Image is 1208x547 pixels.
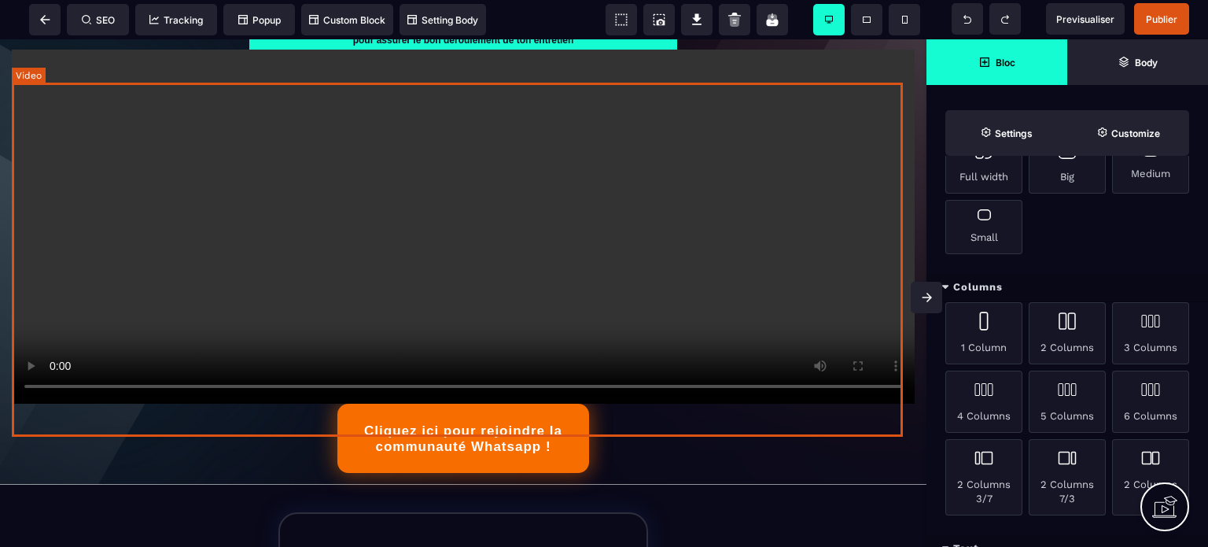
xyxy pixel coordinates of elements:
span: Tracking [149,14,203,26]
div: 5 Columns [1029,371,1106,433]
span: Settings [945,110,1067,156]
strong: Settings [995,128,1033,139]
div: 2 Columns 7/3 [1029,439,1106,516]
span: Popup [238,14,281,26]
span: Custom Block [309,14,385,26]
span: Open Layer Manager [1067,39,1208,85]
div: Big [1029,131,1106,194]
div: 2 Columns [1029,302,1106,364]
div: 2 Columns 4/5 [1112,439,1189,516]
div: 3 Columns [1112,302,1189,364]
span: Preview [1046,3,1125,35]
button: Cliquez ici pour rejoindre la communauté Whatsapp ! [337,364,589,434]
div: 4 Columns [945,371,1022,433]
span: SEO [82,14,115,26]
div: Columns [926,273,1208,302]
div: 6 Columns [1112,371,1189,433]
div: Medium [1112,131,1189,194]
div: 2 Columns 3/7 [945,439,1022,516]
span: View components [606,4,637,35]
span: Screenshot [643,4,675,35]
div: Small [945,200,1022,254]
span: Previsualiser [1056,13,1114,25]
strong: Customize [1111,128,1160,139]
div: 1 Column [945,302,1022,364]
span: Open Style Manager [1067,110,1189,156]
strong: Body [1135,57,1158,68]
span: Open Blocks [926,39,1067,85]
span: Setting Body [407,14,478,26]
strong: Bloc [996,57,1015,68]
span: Publier [1146,13,1177,25]
div: Full width [945,131,1022,194]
